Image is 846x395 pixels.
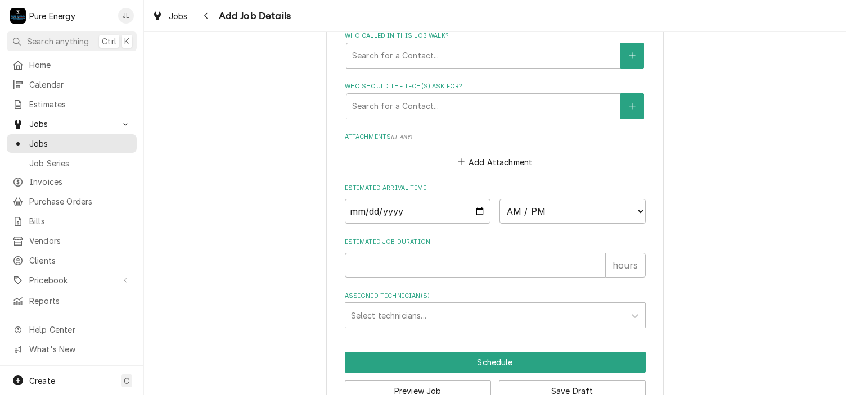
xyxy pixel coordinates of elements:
[345,352,646,373] button: Schedule
[629,52,636,60] svg: Create New Contact
[102,35,116,47] span: Ctrl
[29,10,75,22] div: Pure Energy
[29,196,131,207] span: Purchase Orders
[7,56,137,74] a: Home
[118,8,134,24] div: James Linnenkamp's Avatar
[7,31,137,51] button: Search anythingCtrlK
[29,176,131,188] span: Invoices
[620,43,644,69] button: Create New Contact
[7,212,137,230] a: Bills
[345,238,646,278] div: Estimated Job Duration
[7,154,137,172] a: Job Series
[118,8,134,24] div: JL
[345,292,646,301] label: Assigned Technician(s)
[29,343,130,355] span: What's New
[605,253,646,278] div: hours
[7,320,137,339] a: Go to Help Center
[345,199,491,224] input: Date
[345,133,646,142] label: Attachments
[147,7,192,25] a: Jobs
[29,98,131,110] span: Estimates
[29,274,114,286] span: Pricebook
[620,93,644,119] button: Create New Contact
[345,31,646,68] div: Who called in this job walk?
[7,251,137,270] a: Clients
[629,102,636,110] svg: Create New Contact
[29,255,131,266] span: Clients
[29,118,114,130] span: Jobs
[27,35,89,47] span: Search anything
[7,271,137,289] a: Go to Pricebook
[29,215,131,227] span: Bills
[345,31,646,40] label: Who called in this job walk?
[29,157,131,169] span: Job Series
[345,133,646,170] div: Attachments
[124,375,129,387] span: C
[345,292,646,328] div: Assigned Technician(s)
[29,79,131,90] span: Calendar
[29,235,131,247] span: Vendors
[345,82,646,91] label: Who should the tech(s) ask for?
[7,95,137,113] a: Estimates
[10,8,26,24] div: Pure Energy's Avatar
[29,59,131,71] span: Home
[345,82,646,119] div: Who should the tech(s) ask for?
[29,138,131,149] span: Jobs
[215,8,291,24] span: Add Job Details
[197,7,215,25] button: Navigate back
[7,340,137,358] a: Go to What's New
[7,172,137,191] a: Invoices
[7,292,137,310] a: Reports
[499,199,646,224] select: Time Select
[29,324,130,335] span: Help Center
[456,154,534,170] button: Add Attachment
[29,376,55,385] span: Create
[29,295,131,307] span: Reports
[7,75,137,94] a: Calendar
[345,238,646,247] label: Estimated Job Duration
[345,184,646,224] div: Estimated Arrival Time
[345,352,646,373] div: Button Group Row
[7,192,137,211] a: Purchase Orders
[10,8,26,24] div: P
[391,134,412,140] span: ( if any )
[7,231,137,250] a: Vendors
[345,184,646,193] label: Estimated Arrival Time
[7,115,137,133] a: Go to Jobs
[7,134,137,153] a: Jobs
[169,10,188,22] span: Jobs
[124,35,129,47] span: K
